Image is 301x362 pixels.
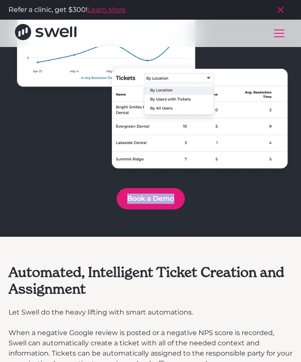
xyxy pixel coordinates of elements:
a: home [15,24,77,43]
h2: Automated, Intelligent Ticket Creation and Assignment [9,264,292,297]
div: Refer a clinic, get $300! [9,5,126,15]
a: Learn More [88,6,126,14]
div: menu [269,23,286,44]
a: Book a Demo [117,188,185,209]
